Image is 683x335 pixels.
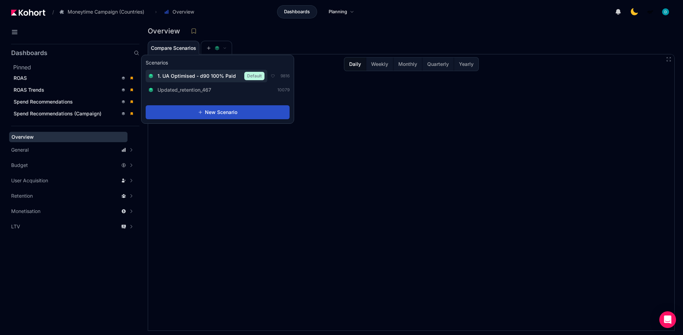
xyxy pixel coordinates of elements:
[9,132,128,142] a: Overview
[427,61,449,68] span: Quarterly
[47,8,54,16] span: /
[277,5,317,18] a: Dashboards
[11,134,34,140] span: Overview
[172,8,194,15] span: Overview
[14,87,44,93] span: ROAS Trends
[244,72,264,80] span: Default
[11,177,48,184] span: User Acquisition
[146,105,290,119] button: New Scenario
[277,87,290,93] span: 10079
[11,97,137,107] a: Spend Recommendations
[371,61,388,68] span: Weekly
[11,73,137,83] a: ROAS
[393,58,422,71] button: Monthly
[205,109,237,116] span: New Scenario
[284,8,310,15] span: Dashboards
[68,8,144,15] span: Moneytime Campaign (Countries)
[11,223,20,230] span: LTV
[11,50,47,56] h2: Dashboards
[11,85,137,95] a: ROAS Trends
[14,111,101,116] span: Spend Recommendations (Campaign)
[398,61,417,68] span: Monthly
[422,58,454,71] button: Quarterly
[281,73,290,79] span: 9816
[11,108,137,119] a: Spend Recommendations (Campaign)
[55,6,152,18] button: Moneytime Campaign (Countries)
[349,61,361,68] span: Daily
[158,73,236,79] span: 1. UA Optimised - d90 100% Paid
[459,61,474,68] span: Yearly
[11,192,33,199] span: Retention
[666,56,672,62] button: Fullscreen
[11,146,29,153] span: General
[659,311,676,328] div: Open Intercom Messenger
[151,46,196,51] span: Compare Scenarios
[647,8,654,15] img: logo_MoneyTimeLogo_1_20250619094856634230.png
[11,208,40,215] span: Monetisation
[366,58,393,71] button: Weekly
[13,63,139,71] h2: Pinned
[11,162,28,169] span: Budget
[146,59,168,68] h3: Scenarios
[148,28,184,35] h3: Overview
[158,86,211,93] span: Updated_retention_467
[329,8,347,15] span: Planning
[146,70,267,82] button: 1. UA Optimised - d90 100% PaidDefault
[160,6,201,18] button: Overview
[11,9,45,16] img: Kohort logo
[14,99,73,105] span: Spend Recommendations
[154,9,158,15] span: ›
[344,58,366,71] button: Daily
[321,5,361,18] a: Planning
[14,75,27,81] span: ROAS
[146,84,218,96] button: Updated_retention_467
[454,58,478,71] button: Yearly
